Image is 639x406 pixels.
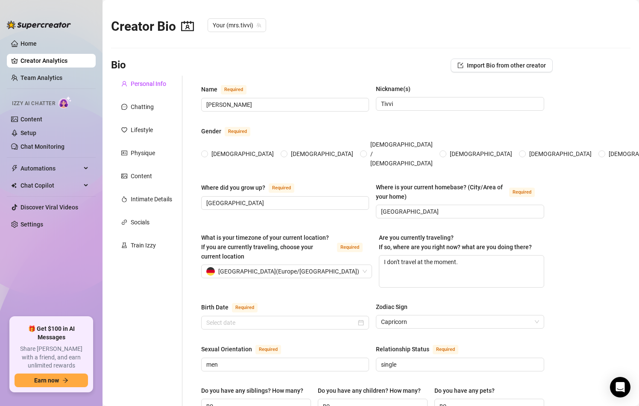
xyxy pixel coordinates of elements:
[121,104,127,110] span: message
[376,182,544,201] label: Where is your current homebase? (City/Area of your home)
[206,198,362,208] input: Where did you grow up?
[111,18,194,35] h2: Creator Bio
[206,318,356,327] input: Birth Date
[381,99,537,109] input: Nickname(s)
[376,84,416,94] label: Nickname(s)
[21,40,37,47] a: Home
[21,204,78,211] a: Discover Viral Videos
[181,20,194,32] span: contacts
[121,196,127,202] span: fire
[376,344,429,354] div: Relationship Status
[255,345,281,354] span: Required
[201,234,329,260] span: What is your timezone of your current location? If you are currently traveling, choose your curre...
[201,85,217,94] div: Name
[12,100,55,108] span: Izzy AI Chatter
[62,377,68,383] span: arrow-right
[21,74,62,81] a: Team Analytics
[434,386,495,395] div: Do you have any pets?
[376,182,505,201] div: Where is your current homebase? (City/Area of your home)
[208,149,277,159] span: [DEMOGRAPHIC_DATA]
[111,59,126,72] h3: Bio
[34,377,59,384] span: Earn now
[337,243,363,252] span: Required
[131,79,166,88] div: Personal Info
[376,302,413,312] label: Zodiac Sign
[376,344,468,354] label: Relationship Status
[509,188,535,197] span: Required
[206,360,362,369] input: Sexual Orientation
[318,386,421,395] div: Do you have any children? How many?
[11,165,18,172] span: thunderbolt
[434,386,501,395] label: Do you have any pets?
[221,85,246,94] span: Required
[131,218,149,227] div: Socials
[318,386,427,395] label: Do you have any children? How many?
[379,256,544,287] textarea: I don't travel at the moment.
[213,19,261,32] span: Your (mrs.tivvi)
[131,102,154,112] div: Chatting
[381,360,537,369] input: Relationship Status
[610,377,630,397] div: Open Intercom Messenger
[21,162,81,175] span: Automations
[201,126,260,136] label: Gender
[467,62,546,69] span: Import Bio from other creator
[376,302,407,312] div: Zodiac Sign
[201,386,303,395] div: Do you have any siblings? How many?
[269,183,294,193] span: Required
[526,149,595,159] span: [DEMOGRAPHIC_DATA]
[15,345,88,370] span: Share [PERSON_NAME] with a friend, and earn unlimited rewards
[15,325,88,341] span: 🎁 Get $100 in AI Messages
[21,179,81,192] span: Chat Copilot
[131,171,152,181] div: Content
[59,96,72,109] img: AI Chatter
[201,127,221,136] div: Gender
[201,84,256,94] label: Name
[201,344,252,354] div: Sexual Orientation
[206,100,362,109] input: Name
[121,173,127,179] span: picture
[131,241,156,250] div: Train Izzy
[131,148,155,158] div: Physique
[232,303,258,312] span: Required
[121,219,127,225] span: link
[256,23,261,28] span: team
[225,127,250,136] span: Required
[11,182,17,188] img: Chat Copilot
[367,140,436,168] span: [DEMOGRAPHIC_DATA] / [DEMOGRAPHIC_DATA]
[21,143,64,150] a: Chat Monitoring
[201,386,309,395] label: Do you have any siblings? How many?
[121,150,127,156] span: idcard
[21,54,89,68] a: Creator Analytics
[201,303,229,312] div: Birth Date
[21,129,36,136] a: Setup
[201,182,304,193] label: Where did you grow up?
[131,194,172,204] div: Intimate Details
[131,125,153,135] div: Lifestyle
[451,59,553,72] button: Import Bio from other creator
[446,149,516,159] span: [DEMOGRAPHIC_DATA]
[433,345,458,354] span: Required
[376,84,410,94] div: Nickname(s)
[121,127,127,133] span: heart
[206,267,215,276] img: de
[21,221,43,228] a: Settings
[218,265,359,278] span: [GEOGRAPHIC_DATA] ( Europe/[GEOGRAPHIC_DATA] )
[121,81,127,87] span: user
[381,207,537,216] input: Where is your current homebase? (City/Area of your home)
[379,234,532,250] span: Are you currently traveling? If so, where are you right now? what are you doing there?
[201,183,265,192] div: Where did you grow up?
[201,302,267,312] label: Birth Date
[201,344,290,354] label: Sexual Orientation
[121,242,127,248] span: experiment
[21,116,42,123] a: Content
[381,315,539,328] span: Capricorn
[15,374,88,387] button: Earn nowarrow-right
[457,62,463,68] span: import
[287,149,357,159] span: [DEMOGRAPHIC_DATA]
[7,21,71,29] img: logo-BBDzfeDw.svg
